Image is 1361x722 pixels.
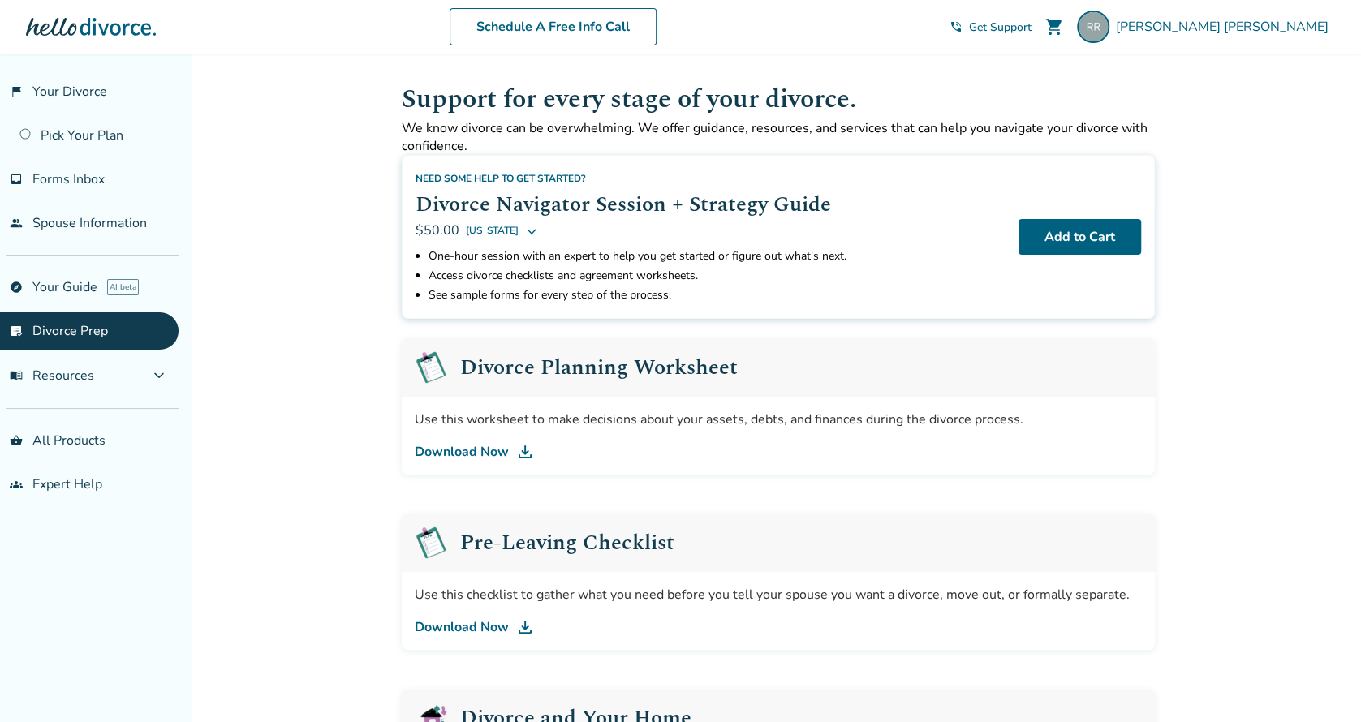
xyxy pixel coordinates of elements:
[415,351,447,384] img: Pre-Leaving Checklist
[10,173,23,186] span: inbox
[416,188,1006,221] h2: Divorce Navigator Session + Strategy Guide
[415,585,1142,604] div: Use this checklist to gather what you need before you tell your spouse you want a divorce, move o...
[515,617,535,637] img: DL
[10,281,23,294] span: explore
[10,478,23,491] span: groups
[997,70,1361,722] div: Chat Widget
[149,366,169,385] span: expand_more
[416,221,459,239] span: $50.00
[429,247,1006,266] li: One-hour session with an expert to help you get started or figure out what's next.
[10,367,94,385] span: Resources
[460,532,674,553] h2: Pre-Leaving Checklist
[1116,18,1335,36] span: [PERSON_NAME] [PERSON_NAME]
[32,170,105,188] span: Forms Inbox
[450,8,657,45] a: Schedule A Free Info Call
[460,357,738,378] h2: Divorce Planning Worksheet
[415,410,1142,429] div: Use this worksheet to make decisions about your assets, debts, and finances during the divorce pr...
[107,279,139,295] span: AI beta
[950,20,963,33] span: phone_in_talk
[950,19,1032,35] a: phone_in_talkGet Support
[402,80,1155,119] h1: Support for every stage of your divorce.
[429,266,1006,286] li: Access divorce checklists and agreement worksheets.
[1077,11,1109,43] img: rheanna480@gmail.com
[10,369,23,382] span: menu_book
[466,221,538,240] button: [US_STATE]
[10,217,23,230] span: people
[1044,17,1064,37] span: shopping_cart
[402,119,1155,155] p: We know divorce can be overwhelming. We offer guidance, resources, and services that can help you...
[10,324,23,337] span: list_alt_check
[416,172,586,185] span: Need some help to get started?
[415,526,447,559] img: Pre-Leaving Checklist
[466,221,519,240] span: [US_STATE]
[10,85,23,98] span: flag_2
[429,286,1006,305] li: See sample forms for every step of the process.
[10,434,23,447] span: shopping_basket
[415,442,1142,462] a: Download Now
[997,70,1361,722] iframe: To enrich screen reader interactions, please activate Accessibility in Grammarly extension settings
[415,617,1142,637] a: Download Now
[969,19,1032,35] span: Get Support
[515,442,535,462] img: DL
